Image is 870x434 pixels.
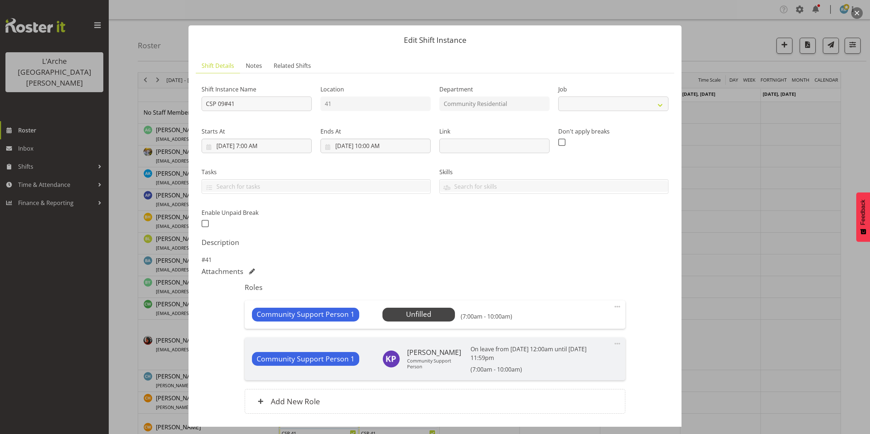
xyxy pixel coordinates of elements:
[461,313,512,320] h6: (7:00am - 10:00am)
[202,267,243,276] h5: Attachments
[202,139,312,153] input: Click to select...
[558,127,668,136] label: Don't apply breaks
[860,200,866,225] span: Feedback
[382,350,400,368] img: krishnaben-patel9613.jpg
[439,127,550,136] label: Link
[406,309,431,319] span: Unfilled
[407,348,465,356] h6: [PERSON_NAME]
[196,36,674,44] p: Edit Shift Instance
[407,358,465,369] p: Community Support Person
[320,85,431,94] label: Location
[320,127,431,136] label: Ends At
[202,127,312,136] label: Starts At
[471,366,606,373] h6: (7:00am - 10:00am)
[257,354,355,364] span: Community Support Person 1
[471,345,606,362] p: On leave from [DATE] 12:00am until [DATE] 11:59pm
[440,181,668,192] input: Search for skills
[558,85,668,94] label: Job
[202,238,668,247] h5: Description
[274,61,311,70] span: Related Shifts
[856,192,870,242] button: Feedback - Show survey
[439,85,550,94] label: Department
[257,309,355,320] span: Community Support Person 1
[439,168,668,176] label: Skills
[202,61,234,70] span: Shift Details
[271,397,320,406] h6: Add New Role
[202,181,430,192] input: Search for tasks
[202,255,668,264] p: #41
[320,139,431,153] input: Click to select...
[202,208,312,217] label: Enable Unpaid Break
[246,61,262,70] span: Notes
[202,168,431,176] label: Tasks
[202,97,312,111] input: Shift Instance Name
[202,85,312,94] label: Shift Instance Name
[245,283,625,292] h5: Roles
